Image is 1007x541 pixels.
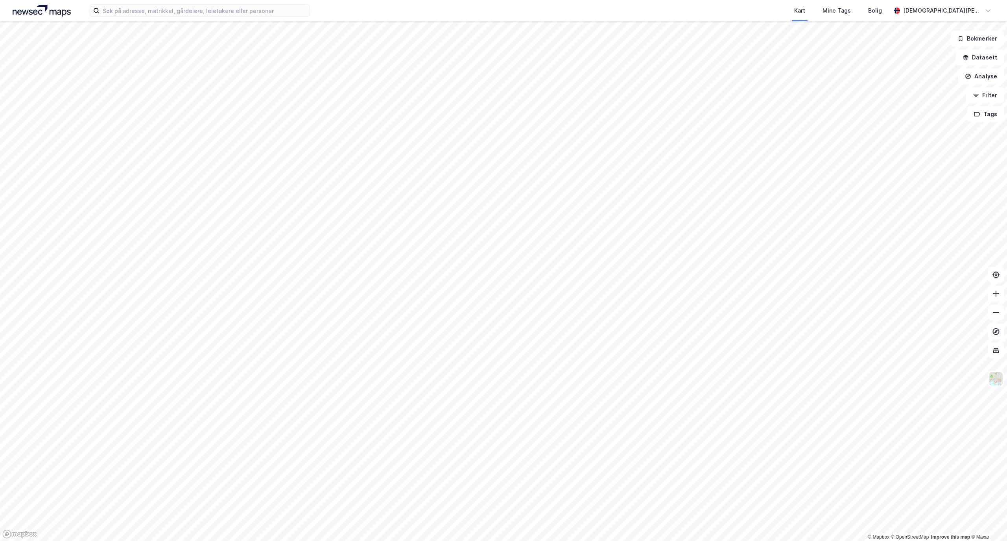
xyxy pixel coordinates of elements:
div: [DEMOGRAPHIC_DATA][PERSON_NAME] [903,6,982,15]
div: Kart [794,6,805,15]
img: Z [989,371,1003,386]
div: Mine Tags [823,6,851,15]
a: Mapbox homepage [2,530,37,539]
iframe: Chat Widget [968,503,1007,541]
div: Bolig [868,6,882,15]
div: Kontrollprogram for chat [968,503,1007,541]
img: logo.a4113a55bc3d86da70a041830d287a7e.svg [13,5,71,17]
a: OpenStreetMap [891,534,929,540]
button: Bokmerker [951,31,1004,46]
input: Søk på adresse, matrikkel, gårdeiere, leietakere eller personer [100,5,310,17]
button: Tags [967,106,1004,122]
button: Datasett [956,50,1004,65]
button: Filter [966,87,1004,103]
a: Mapbox [868,534,889,540]
button: Analyse [958,69,1004,84]
a: Improve this map [931,534,970,540]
